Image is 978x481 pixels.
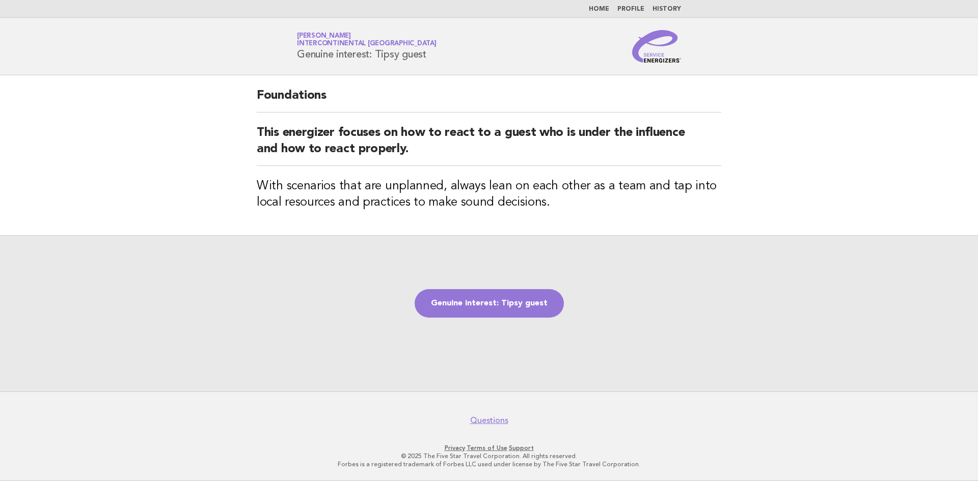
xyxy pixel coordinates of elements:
img: Service Energizers [632,30,681,63]
a: [PERSON_NAME]InterContinental [GEOGRAPHIC_DATA] [297,33,437,47]
a: Questions [470,415,508,426]
a: History [653,6,681,12]
h2: Foundations [257,88,721,112]
a: Terms of Use [467,444,507,451]
a: Support [509,444,534,451]
p: Forbes is a registered trademark of Forbes LLC used under license by The Five Star Travel Corpora... [177,460,801,468]
a: Privacy [445,444,465,451]
span: InterContinental [GEOGRAPHIC_DATA] [297,41,437,47]
h3: With scenarios that are unplanned, always lean on each other as a team and tap into local resourc... [257,178,721,211]
h2: This energizer focuses on how to react to a guest who is under the influence and how to react pro... [257,125,721,166]
h1: Genuine interest: Tipsy guest [297,33,437,60]
a: Genuine interest: Tipsy guest [415,289,564,318]
a: Profile [617,6,644,12]
p: © 2025 The Five Star Travel Corporation. All rights reserved. [177,452,801,460]
a: Home [589,6,609,12]
p: · · [177,444,801,452]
